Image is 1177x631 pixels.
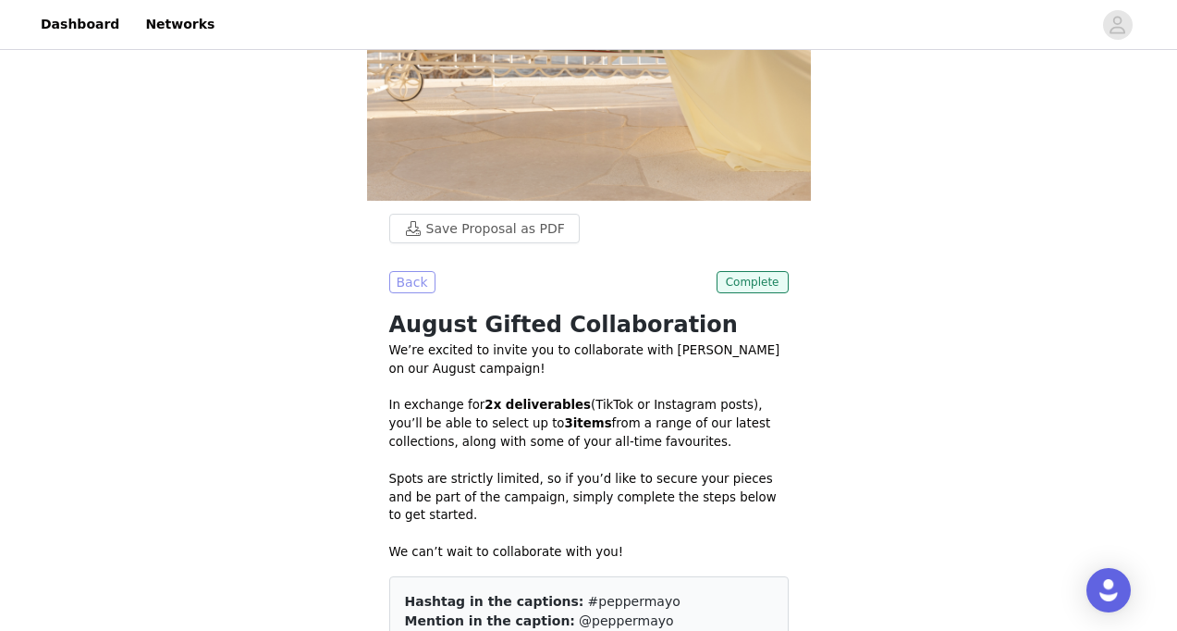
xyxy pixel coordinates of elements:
span: Complete [717,271,789,293]
div: Open Intercom Messenger [1086,568,1131,612]
span: In exchange for (TikTok or Instagram posts), you’ll be able to select up to from a range of our l... [389,398,771,449]
a: Networks [134,4,226,45]
div: avatar [1109,10,1126,40]
a: Dashboard [30,4,130,45]
strong: 2x deliverables [484,398,591,412]
span: Mention in the caption: [405,613,575,628]
button: Back [389,271,435,293]
strong: items [573,416,612,430]
span: Spots are strictly limited, so if you’d like to secure your pieces and be part of the campaign, s... [389,472,777,523]
span: @peppermayo [579,613,673,628]
strong: 3 [565,416,573,430]
span: We’re excited to invite you to collaborate with [PERSON_NAME] on our August campaign! [389,343,780,376]
button: Save Proposal as PDF [389,214,580,243]
span: #peppermayo [588,594,680,609]
h1: August Gifted Collaboration [389,308,789,341]
span: We can’t wait to collaborate with you! [389,545,624,559]
span: Hashtag in the captions: [405,594,584,609]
